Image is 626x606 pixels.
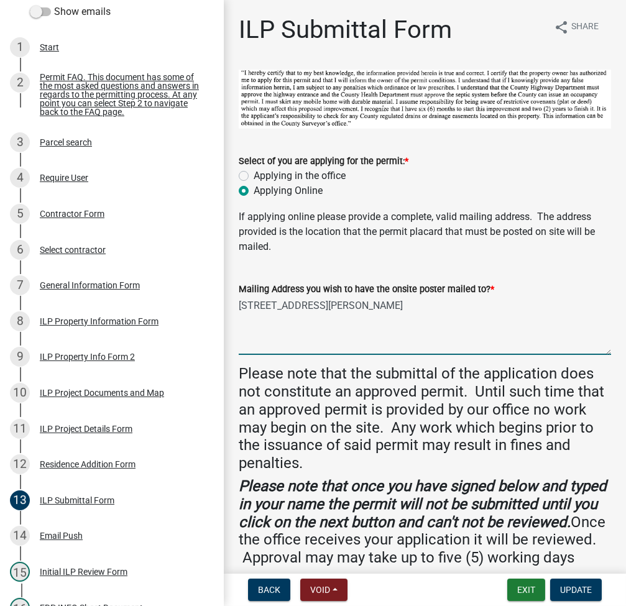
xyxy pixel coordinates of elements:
[10,311,30,331] div: 8
[10,73,30,93] div: 2
[254,168,346,183] label: Applying in the office
[544,15,609,39] button: shareShare
[239,209,611,254] p: If applying online please provide a complete, valid mailing address. The address provided is the ...
[310,585,330,595] span: Void
[10,454,30,474] div: 12
[239,477,607,531] strong: Please note that once you have signed below and typed in your name the permit will not be submitt...
[40,388,164,397] div: ILP Project Documents and Map
[40,567,127,576] div: Initial ILP Review Form
[239,15,452,45] h1: ILP Submittal Form
[40,496,114,505] div: ILP Submittal Form
[239,477,611,603] h4: Once the office receives your application it will be reviewed. Approval may may take up to five (...
[40,246,106,254] div: Select contractor
[239,285,494,294] label: Mailing Address you wish to have the onsite poster mailed to?
[554,20,569,35] i: share
[550,579,602,601] button: Update
[40,281,140,290] div: General Information Form
[300,579,348,601] button: Void
[40,531,83,540] div: Email Push
[254,183,323,198] label: Applying Online
[40,209,104,218] div: Contractor Form
[507,579,545,601] button: Exit
[40,317,159,326] div: ILP Property Information Form
[10,275,30,295] div: 7
[40,425,132,433] div: ILP Project Details Form
[10,204,30,224] div: 5
[10,132,30,152] div: 3
[248,579,290,601] button: Back
[560,585,592,595] span: Update
[30,4,111,19] label: Show emails
[40,460,136,469] div: Residence Addition Form
[10,419,30,439] div: 11
[239,365,611,472] h4: Please note that the submittal of the application does not constitute an approved permit. Until s...
[239,70,611,129] img: ILP_Certification_Statement_28b1ac9d-b4e3-4867-b647-4d3cc7147dbf.png
[40,138,92,147] div: Parcel search
[10,347,30,367] div: 9
[10,240,30,260] div: 6
[10,168,30,188] div: 4
[40,173,88,182] div: Require User
[40,43,59,52] div: Start
[571,20,599,35] span: Share
[10,37,30,57] div: 1
[10,383,30,403] div: 10
[10,562,30,582] div: 15
[40,352,135,361] div: ILP Property Info Form 2
[239,157,408,166] label: Select of you are applying for the permit:
[40,73,204,116] div: Permit FAQ. This document has some of the most asked questions and answers in regards to the perm...
[258,585,280,595] span: Back
[10,490,30,510] div: 13
[10,526,30,546] div: 14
